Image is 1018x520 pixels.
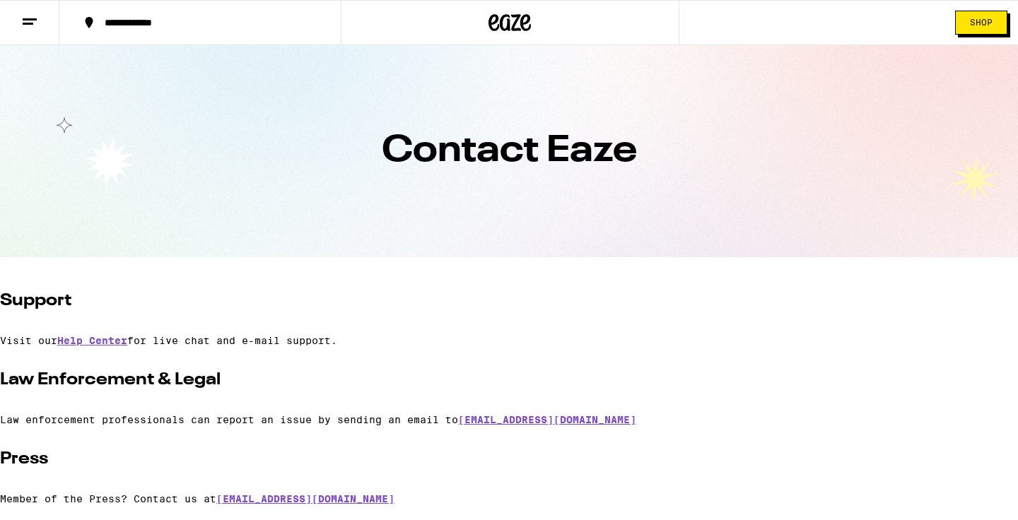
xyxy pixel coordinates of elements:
span: Hi. Need any help? [8,10,102,21]
a: [EMAIL_ADDRESS][DOMAIN_NAME] [216,493,394,504]
span: Shop [970,18,993,27]
h1: Contact Eaze [21,133,997,170]
a: [EMAIL_ADDRESS][DOMAIN_NAME] [458,414,636,425]
a: Shop [944,11,1018,35]
a: Help Center [57,335,127,346]
button: Shop [955,11,1007,35]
